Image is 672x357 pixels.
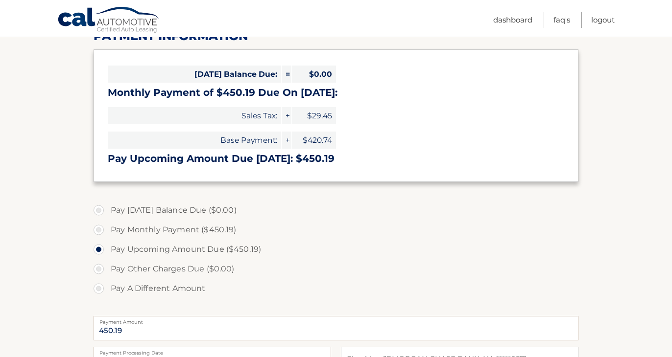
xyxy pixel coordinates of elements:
a: Cal Automotive [57,6,160,35]
label: Pay Upcoming Amount Due ($450.19) [94,240,578,259]
span: = [282,66,291,83]
span: $0.00 [292,66,336,83]
a: FAQ's [553,12,570,28]
label: Pay Monthly Payment ($450.19) [94,220,578,240]
span: $29.45 [292,107,336,124]
input: Payment Amount [94,316,578,340]
a: Dashboard [493,12,532,28]
label: Pay Other Charges Due ($0.00) [94,259,578,279]
span: $420.74 [292,132,336,149]
span: Base Payment: [108,132,281,149]
span: Sales Tax: [108,107,281,124]
span: + [282,107,291,124]
label: Payment Processing Date [94,347,331,355]
label: Payment Amount [94,316,578,324]
span: + [282,132,291,149]
h3: Pay Upcoming Amount Due [DATE]: $450.19 [108,153,564,165]
h3: Monthly Payment of $450.19 Due On [DATE]: [108,87,564,99]
span: [DATE] Balance Due: [108,66,281,83]
a: Logout [591,12,615,28]
label: Pay A Different Amount [94,279,578,298]
label: Pay [DATE] Balance Due ($0.00) [94,201,578,220]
